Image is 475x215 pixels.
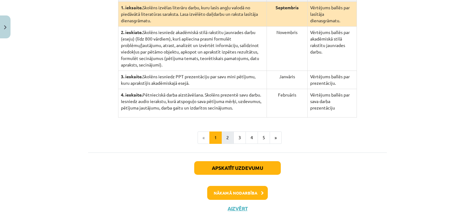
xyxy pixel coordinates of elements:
td: Vērtējums ballēs par lasītāja dienasgrāmatu. [307,2,357,27]
td: Skolēns iesniedz akadēmiskā stilā rakstītu jaunrades darbu (eseju) (līdz 800 vārdiem), kurš aplie... [118,27,267,71]
button: Aizvērt [226,205,249,212]
button: 5 [258,131,270,144]
button: 2 [221,131,234,144]
td: Vērtējums ballēs par prezentāciju. [307,71,357,89]
td: Janvāris [267,71,307,89]
strong: 2. ieskiate. [121,29,143,35]
strong: Septembris [276,5,299,10]
strong: 4. ieskaite. [121,92,143,97]
button: Apskatīt uzdevumu [194,161,281,175]
button: 3 [233,131,246,144]
button: » [270,131,282,144]
p: Februāris [269,92,305,98]
p: Pētnieciskā darba aizstāvēšana. Skolēns prezentē savu darbu. Iesniedz audio ierakstu, kurā atspog... [121,92,264,111]
nav: Page navigation example [88,131,387,144]
button: Nākamā nodarbība [207,186,268,200]
button: 4 [246,131,258,144]
td: Vērtējums ballēs par sava darba prezentāciju [307,89,357,118]
strong: 3. ieskaite. [121,74,143,79]
td: Novembris [267,27,307,71]
td: Vērtējums ballēs par akadēmiskā stilā rakstītu jaunrades darbu. [307,27,357,71]
button: 1 [209,131,222,144]
td: Skolēns izvēlas literāru darbu, kuru lasīs angļu valodā no piedāvātā literatūras saraksta. Lasa i... [118,2,267,27]
td: Skolēns iesniedz PPT prezentāciju par savu mini pētījumu, kuru aprakstījis akadēmiskajā esejā. [118,71,267,89]
img: icon-close-lesson-0947bae3869378f0d4975bcd49f059093ad1ed9edebbc8119c70593378902aed.svg [4,25,6,29]
strong: 1. ieksaite. [121,5,143,10]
